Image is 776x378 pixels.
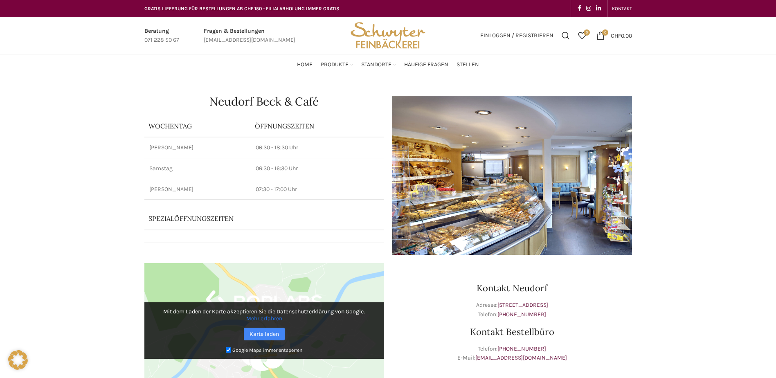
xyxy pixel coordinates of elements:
p: ÖFFNUNGSZEITEN [255,122,380,130]
span: 0 [584,29,590,36]
a: Infobox link [144,27,179,45]
p: 06:30 - 18:30 Uhr [256,144,379,152]
div: Meine Wunschliste [574,27,590,44]
a: Facebook social link [575,3,584,14]
a: KONTAKT [612,0,632,17]
p: Mit dem Laden der Karte akzeptieren Sie die Datenschutzerklärung von Google. [150,308,378,322]
a: Instagram social link [584,3,594,14]
small: Google Maps immer entsperren [232,347,302,353]
h3: Kontakt Neudorf [392,283,632,292]
p: Spezialöffnungszeiten [148,214,357,223]
div: Secondary navigation [608,0,636,17]
a: 0 [574,27,590,44]
p: Adresse: Telefon: [392,301,632,319]
a: Suchen [558,27,574,44]
span: Einloggen / Registrieren [480,33,553,38]
p: 06:30 - 16:30 Uhr [256,164,379,173]
a: Stellen [457,56,479,73]
a: Home [297,56,313,73]
span: CHF [611,32,621,39]
p: Wochentag [148,122,247,130]
span: Home [297,61,313,69]
p: 07:30 - 17:00 Uhr [256,185,379,193]
p: [PERSON_NAME] [149,185,246,193]
span: Standorte [361,61,391,69]
a: 0 CHF0.00 [592,27,636,44]
a: [EMAIL_ADDRESS][DOMAIN_NAME] [475,354,567,361]
img: Bäckerei Schwyter [348,17,428,54]
a: Standorte [361,56,396,73]
a: Einloggen / Registrieren [476,27,558,44]
a: Site logo [348,32,428,38]
a: [PHONE_NUMBER] [497,345,546,352]
span: KONTAKT [612,6,632,11]
span: Stellen [457,61,479,69]
span: Häufige Fragen [404,61,448,69]
a: Karte laden [244,328,285,340]
p: Telefon: E-Mail: [392,344,632,363]
a: Häufige Fragen [404,56,448,73]
a: Produkte [321,56,353,73]
span: Produkte [321,61,349,69]
h1: Neudorf Beck & Café [144,96,384,107]
a: [STREET_ADDRESS] [497,301,548,308]
span: 0 [602,29,608,36]
bdi: 0.00 [611,32,632,39]
div: Main navigation [140,56,636,73]
p: [PERSON_NAME] [149,144,246,152]
p: Samstag [149,164,246,173]
h3: Kontakt Bestellbüro [392,327,632,336]
span: GRATIS LIEFERUNG FÜR BESTELLUNGEN AB CHF 150 - FILIALABHOLUNG IMMER GRATIS [144,6,340,11]
a: [PHONE_NUMBER] [497,311,546,318]
input: Google Maps immer entsperren [226,347,231,353]
a: Infobox link [204,27,295,45]
a: Linkedin social link [594,3,603,14]
a: Mehr erfahren [246,315,282,322]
